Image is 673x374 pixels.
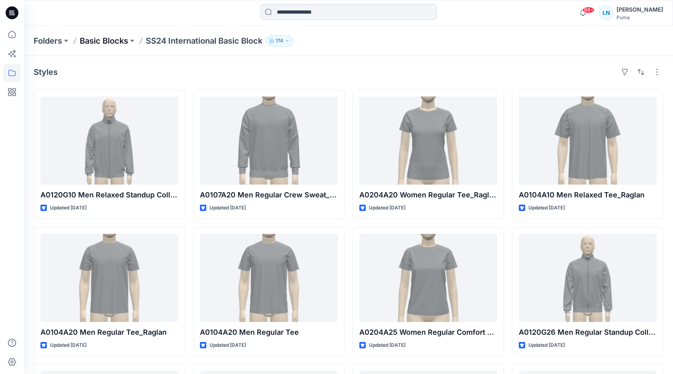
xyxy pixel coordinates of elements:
a: A0120G26 Men Regular Standup Collar Windbreaker [519,234,657,322]
p: Updated [DATE] [528,341,565,350]
p: A0204A25 Women Regular Comfort Tee [359,327,497,338]
div: [PERSON_NAME] [617,5,663,14]
p: 174 [276,36,283,45]
a: Folders [34,35,62,46]
p: A0104A20 Men Regular Tee [200,327,338,338]
a: A0120G10 Men Relaxed Standup Collar Woven Jacket [40,97,178,185]
p: SS24 International Basic Block [146,35,262,46]
p: A0104A20 Men Regular Tee_Raglan [40,327,178,338]
button: 174 [266,35,293,46]
p: Updated [DATE] [369,341,405,350]
a: Basic Blocks [80,35,128,46]
span: 99+ [582,7,594,13]
p: Updated [DATE] [210,204,246,212]
p: A0120G26 Men Regular Standup Collar Windbreaker [519,327,657,338]
h4: Styles [34,67,58,77]
p: Updated [DATE] [528,204,565,212]
p: Updated [DATE] [50,204,87,212]
p: A0204A20 Women Regular Tee_Raglan [359,189,497,201]
a: A0104A20 Men Regular Tee [200,234,338,322]
p: A0120G10 Men Relaxed Standup Collar Woven Jacket [40,189,178,201]
a: A0104A20 Men Regular Tee_Raglan [40,234,178,322]
p: Updated [DATE] [210,341,246,350]
a: A0107A20 Men Regular Crew Sweat_Raglan [200,97,338,185]
div: Puma [617,14,663,20]
p: Updated [DATE] [50,341,87,350]
div: LN [599,6,613,20]
p: A0104A10 Men Relaxed Tee_Raglan [519,189,657,201]
a: A0204A20 Women Regular Tee_Raglan [359,97,497,185]
p: A0107A20 Men Regular Crew Sweat_Raglan [200,189,338,201]
p: Updated [DATE] [369,204,405,212]
a: A0104A10 Men Relaxed Tee_Raglan [519,97,657,185]
a: A0204A25 Women Regular Comfort Tee [359,234,497,322]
